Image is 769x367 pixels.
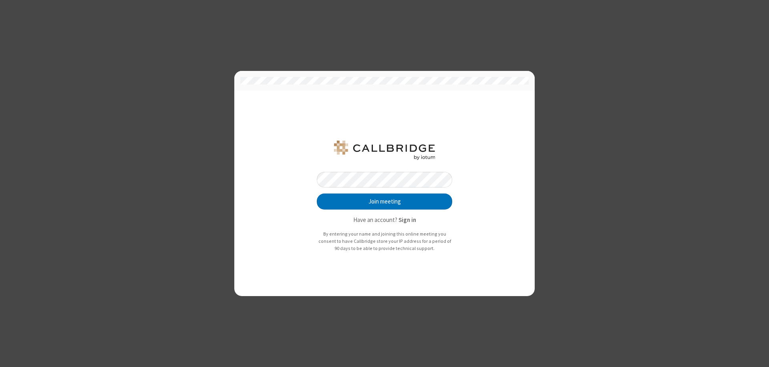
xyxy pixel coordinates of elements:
button: Join meeting [317,194,452,210]
img: QA Selenium DO NOT DELETE OR CHANGE [332,141,437,160]
p: Have an account? [317,216,452,225]
p: By entering your name and joining this online meeting you consent to have Callbridge store your I... [317,230,452,252]
strong: Sign in [399,216,416,224]
button: Sign in [399,216,416,225]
